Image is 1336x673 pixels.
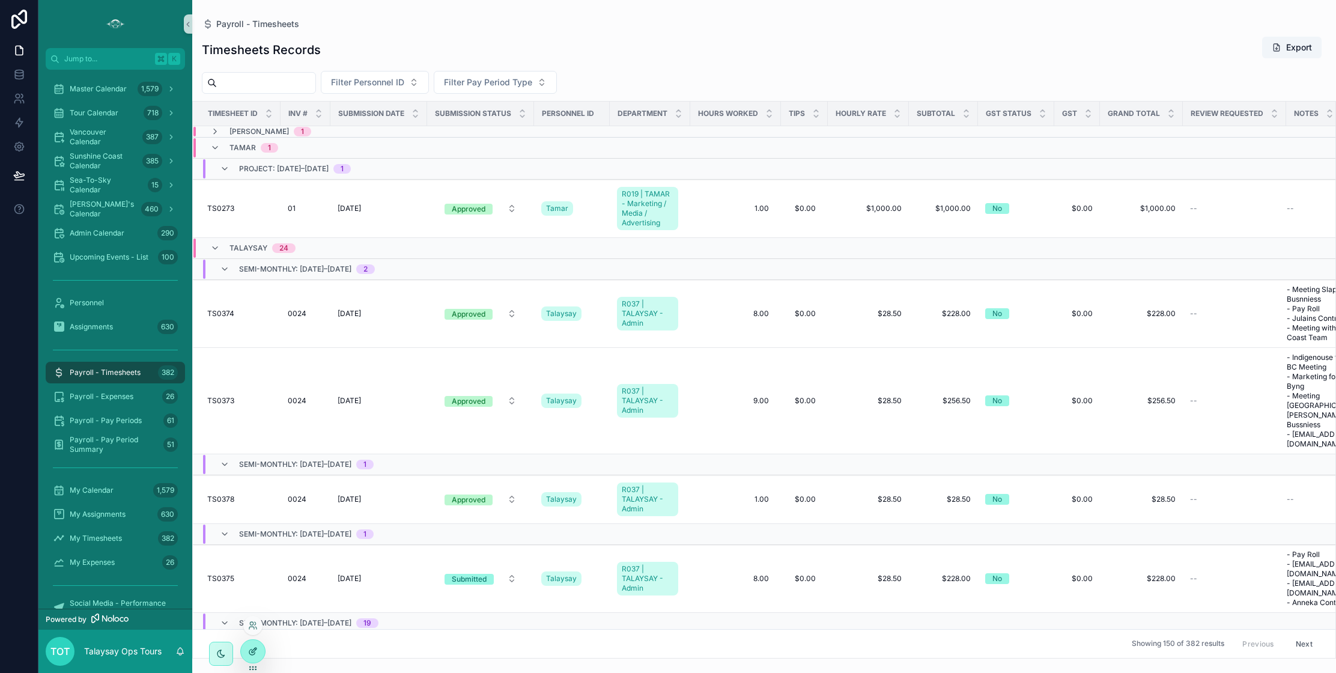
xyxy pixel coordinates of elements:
[992,395,1002,406] div: No
[985,308,1047,319] a: No
[338,309,361,318] span: [DATE]
[338,396,420,406] a: [DATE]
[697,569,774,588] a: 8.00
[541,394,581,408] a: Talaysay
[142,154,162,168] div: 385
[239,264,351,274] span: Semi-Monthly: [DATE]–[DATE]
[793,495,816,504] span: $0.00
[697,199,774,218] a: 1.00
[992,308,1002,319] div: No
[157,320,178,334] div: 630
[617,187,678,230] a: R019 | TAMAR - Marketing / Media / Advertising
[142,130,162,144] div: 387
[835,309,902,318] a: $28.50
[70,392,133,401] span: Payroll - Expenses
[622,485,673,514] span: R037 | TALAYSAY - Admin
[916,204,971,213] a: $1,000.00
[617,384,678,418] a: R037 | TALAYSAY - Admin
[38,609,192,630] a: Powered by
[617,382,683,420] a: R037 | TALAYSAY - Admin
[617,562,678,595] a: R037 | TALAYSAY - Admin
[158,250,178,264] div: 100
[1190,309,1197,318] span: --
[70,108,118,118] span: Tour Calendar
[617,297,678,330] a: R037 | TALAYSAY - Admin
[70,298,104,308] span: Personnel
[788,490,821,509] a: $0.00
[702,396,769,406] span: 9.00
[916,396,971,406] span: $256.50
[207,309,273,318] a: TS0374
[702,495,769,504] span: 1.00
[268,143,271,153] div: 1
[541,199,603,218] a: Tamar
[1190,495,1279,504] a: --
[1262,37,1322,58] button: Export
[836,109,886,118] span: Hourly Rate
[435,109,511,118] span: Submission Status
[1107,396,1176,406] a: $256.50
[1061,204,1093,213] a: $0.00
[622,564,673,593] span: R037 | TALAYSAY - Admin
[46,434,185,455] a: Payroll - Pay Period Summary51
[835,396,902,406] a: $28.50
[435,489,526,510] button: Select Button
[1191,109,1263,118] span: Review Requested
[1132,639,1224,649] span: Showing 150 of 382 results
[288,495,306,504] span: 0024
[916,495,971,504] a: $28.50
[985,494,1047,505] a: No
[992,203,1002,214] div: No
[1190,396,1197,406] span: --
[70,510,126,519] span: My Assignments
[363,460,366,469] div: 1
[435,198,526,219] button: Select Button
[916,309,971,318] span: $228.00
[70,252,148,262] span: Upcoming Events - List
[444,76,532,88] span: Filter Pay Period Type
[434,197,527,220] a: Select Button
[144,106,162,120] div: 718
[158,531,178,546] div: 382
[1061,396,1093,406] a: $0.00
[338,574,420,583] a: [DATE]
[239,460,351,469] span: Semi-Monthly: [DATE]–[DATE]
[338,495,361,504] span: [DATE]
[288,574,306,583] span: 0024
[916,574,971,583] a: $228.00
[617,483,678,516] a: R037 | TALAYSAY - Admin
[229,243,267,253] span: Talaysay
[1287,204,1294,213] span: --
[1107,495,1176,504] a: $28.50
[622,386,673,415] span: R037 | TALAYSAY - Admin
[46,615,87,624] span: Powered by
[70,368,141,377] span: Payroll - Timesheets
[148,178,162,192] div: 15
[70,416,142,425] span: Payroll - Pay Periods
[338,309,420,318] a: [DATE]
[229,143,256,153] span: Tamar
[157,507,178,522] div: 630
[793,309,816,318] span: $0.00
[793,396,816,406] span: $0.00
[542,109,594,118] span: Personnel ID
[207,495,234,504] span: TS0378
[452,574,487,585] div: Submitted
[141,202,162,216] div: 460
[541,492,581,507] a: Talaysay
[338,109,404,118] span: Submission Date
[435,303,526,324] button: Select Button
[229,127,289,136] span: [PERSON_NAME]
[338,574,361,583] span: [DATE]
[207,574,273,583] a: TS0375
[435,390,526,412] button: Select Button
[46,386,185,407] a: Payroll - Expenses26
[835,574,902,583] a: $28.50
[546,574,577,583] span: Talaysay
[541,304,603,323] a: Talaysay
[207,309,234,318] span: TS0374
[617,559,683,598] a: R037 | TALAYSAY - Admin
